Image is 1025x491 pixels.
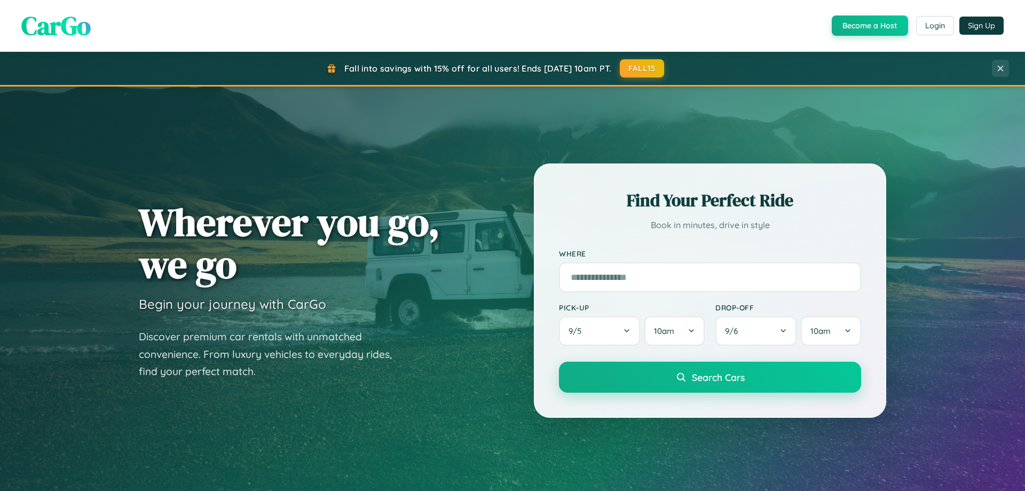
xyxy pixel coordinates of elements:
[21,8,91,43] span: CarGo
[801,316,861,346] button: 10am
[344,63,612,74] span: Fall into savings with 15% off for all users! Ends [DATE] 10am PT.
[692,371,745,383] span: Search Cars
[810,326,831,336] span: 10am
[559,362,861,393] button: Search Cars
[559,303,705,312] label: Pick-up
[139,201,440,285] h1: Wherever you go, we go
[559,249,861,258] label: Where
[654,326,674,336] span: 10am
[832,15,908,36] button: Become a Host
[620,59,665,77] button: FALL15
[559,316,640,346] button: 9/5
[569,326,587,336] span: 9 / 5
[139,328,406,380] p: Discover premium car rentals with unmatched convenience. From luxury vehicles to everyday rides, ...
[916,16,954,35] button: Login
[644,316,705,346] button: 10am
[725,326,743,336] span: 9 / 6
[559,189,861,212] h2: Find Your Perfect Ride
[139,296,326,312] h3: Begin your journey with CarGo
[715,316,797,346] button: 9/6
[715,303,861,312] label: Drop-off
[959,17,1004,35] button: Sign Up
[559,217,861,233] p: Book in minutes, drive in style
